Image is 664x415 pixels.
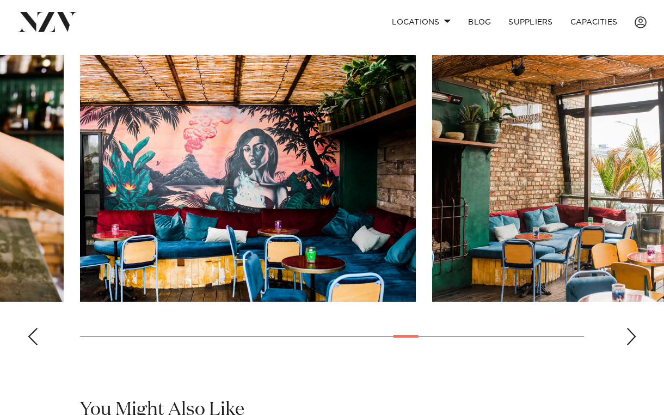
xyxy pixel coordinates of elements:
a: Locations [383,10,459,34]
a: Capacities [562,10,626,34]
a: BLOG [459,10,500,34]
img: nzv-logo.png [17,12,77,32]
swiper-slide: 19 / 29 [80,55,416,302]
a: SUPPLIERS [500,10,561,34]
